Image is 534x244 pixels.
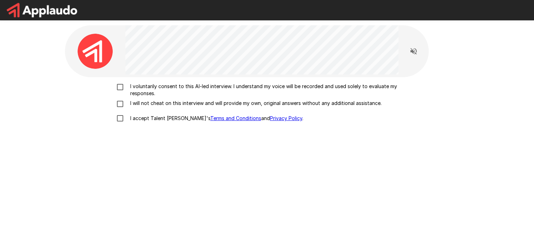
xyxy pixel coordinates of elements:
[407,44,421,58] button: Read questions aloud
[127,100,382,107] p: I will not cheat on this interview and will provide my own, original answers without any addition...
[210,115,261,121] a: Terms and Conditions
[127,115,303,122] p: I accept Talent [PERSON_NAME]'s and .
[127,83,422,97] p: I voluntarily consent to this AI-led interview. I understand my voice will be recorded and used s...
[270,115,302,121] a: Privacy Policy
[78,34,113,69] img: applaudo_avatar.png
